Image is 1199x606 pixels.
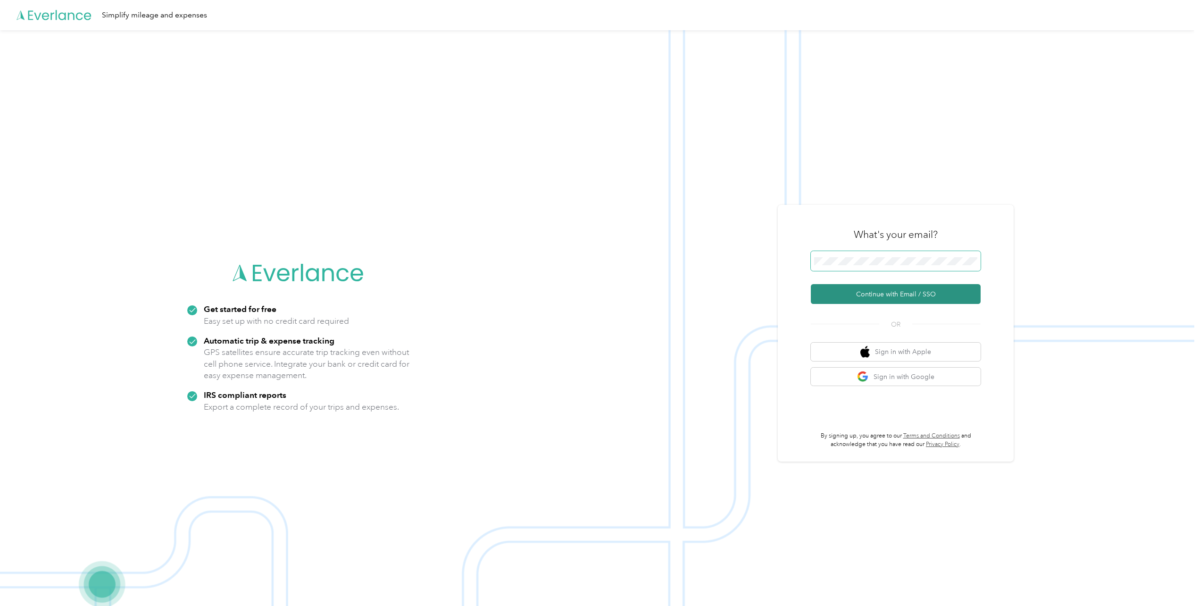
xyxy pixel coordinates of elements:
strong: Automatic trip & expense tracking [204,336,334,345]
button: Continue with Email / SSO [811,284,981,304]
a: Terms and Conditions [903,432,960,439]
h3: What's your email? [854,228,938,241]
img: google logo [857,371,869,383]
strong: Get started for free [204,304,276,314]
strong: IRS compliant reports [204,390,286,400]
p: GPS satellites ensure accurate trip tracking even without cell phone service. Integrate your bank... [204,346,410,381]
p: Easy set up with no credit card required [204,315,349,327]
p: By signing up, you agree to our and acknowledge that you have read our . [811,432,981,448]
button: apple logoSign in with Apple [811,343,981,361]
span: OR [879,320,912,329]
button: google logoSign in with Google [811,368,981,386]
a: Privacy Policy [926,441,959,448]
img: apple logo [860,346,870,358]
p: Export a complete record of your trips and expenses. [204,401,399,413]
div: Simplify mileage and expenses [102,9,207,21]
